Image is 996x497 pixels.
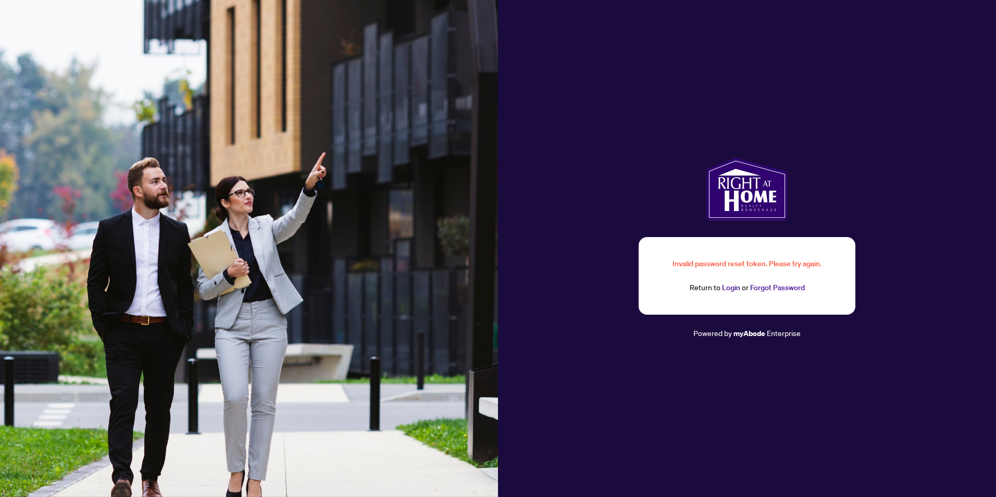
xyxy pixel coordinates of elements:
[664,258,830,269] div: Invalid password reset token. Please try again.
[664,282,830,294] div: Return to or
[722,283,740,292] a: Login
[693,328,732,338] span: Powered by
[750,283,805,292] a: Forgot Password
[706,158,787,220] img: ma-logo
[767,328,801,338] span: Enterprise
[733,328,765,339] a: myAbode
